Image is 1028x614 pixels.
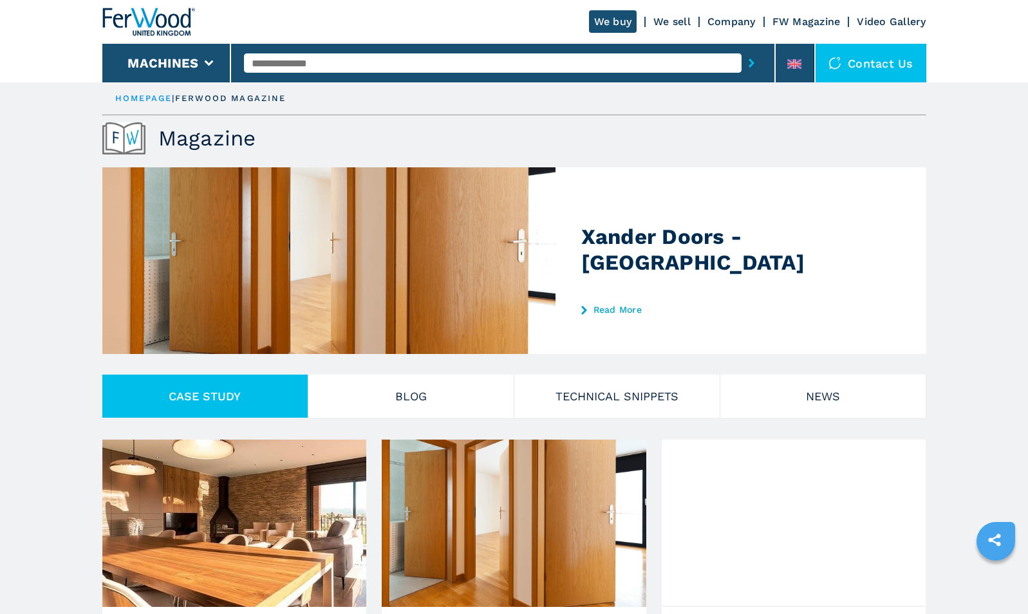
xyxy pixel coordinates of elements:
button: Blog [308,375,514,418]
h1: Magazine [158,126,256,151]
a: Video Gallery [857,15,926,28]
img: Find out the latest news from Ferwood | UK [102,122,145,154]
p: ferwood magazine [175,93,286,104]
img: Contact us [828,57,841,70]
a: Read More [581,304,834,315]
img: TOT FUSTA ESPAIS, S.L. - Manlleu, España [102,440,367,607]
a: We sell [653,15,691,28]
img: Ferwood [102,8,195,36]
iframe: Chat [973,556,1018,604]
a: FW Magazine [772,15,841,28]
img: Xander Doors - United Kingdom [382,440,646,607]
span: | [172,93,174,103]
button: submit-button [742,48,762,78]
button: CASE STUDY [102,375,308,418]
button: NEWS [720,375,926,418]
div: Contact us [816,44,926,82]
a: sharethis [978,524,1011,556]
button: Machines [127,55,198,71]
button: TECHNICAL SNIPPETS [514,375,720,418]
a: We buy [589,10,637,33]
img: Xander Doors - United Kingdom [102,167,609,354]
a: HOMEPAGE [115,93,173,103]
a: Company [707,15,756,28]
